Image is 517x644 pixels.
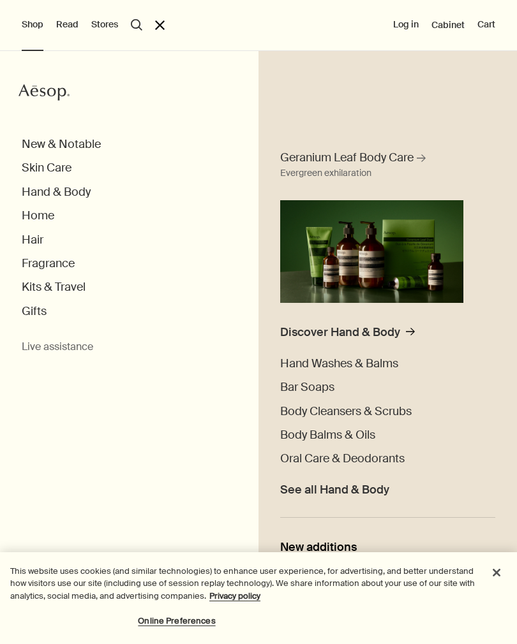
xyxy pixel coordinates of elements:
a: Bar Soaps [280,380,334,395]
a: See all Hand & Body [280,476,389,497]
button: Home [22,209,54,223]
button: Hand & Body [22,185,91,200]
a: Body Balms & Oils [280,428,375,443]
a: Hand Washes & Balms [280,356,398,371]
span: Body Balms & Oils [280,427,375,443]
a: Oral Care & Deodorants [280,451,405,466]
button: Close the Menu [155,20,165,30]
span: Oral Care & Deodorants [280,451,405,466]
button: Stores [91,18,118,31]
a: Aesop [19,83,70,105]
button: Fragrance [22,256,75,271]
a: Geranium Leaf Body Care Evergreen exhilarationFull range of Geranium Leaf products displaying aga... [277,147,467,303]
a: More information about your privacy, opens in a new tab [209,590,260,601]
a: Body Cleansers & Scrubs [280,404,412,419]
span: Hand Washes & Balms [280,356,398,371]
button: Log in [393,18,419,31]
span: See all Hand & Body [280,483,389,497]
a: Discover Hand & Body [280,325,415,347]
button: Close [483,559,511,587]
button: New & Notable [22,137,101,152]
button: Online Preferences, Opens the preference center dialog [137,608,217,634]
button: Live assistance [22,340,93,354]
button: Shop [22,18,43,31]
div: This website uses cookies (and similar technologies) to enhance user experience, for advertising,... [10,565,481,603]
div: Evergreen exhilaration [280,166,371,181]
a: Cabinet [431,19,465,31]
button: Open search [131,19,142,31]
svg: Aesop [19,83,70,102]
button: Kits & Travel [22,280,86,295]
div: New additions [280,540,495,555]
span: Geranium Leaf Body Care [280,150,414,166]
button: Gifts [22,304,47,319]
button: Skin Care [22,161,71,175]
button: Cart [477,18,495,31]
div: Discover Hand & Body [280,325,400,340]
button: Hair [22,233,43,247]
button: Read [56,18,79,31]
